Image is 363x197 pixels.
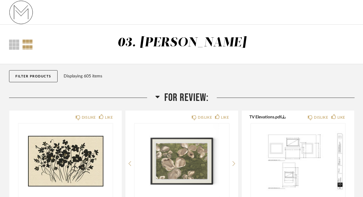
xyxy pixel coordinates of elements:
div: LIKE [105,114,113,120]
span: For Review: [164,91,209,104]
img: 731fa33b-e84c-4a12-b278-4e852f0fb334.png [9,0,33,24]
button: Filter Products [9,70,58,82]
div: LIKE [221,114,229,120]
div: 03. [PERSON_NAME] [117,36,246,49]
button: TV Elevations.pdf [249,114,286,119]
div: Displaying 605 items [64,73,352,80]
div: DISLIKE [314,114,328,120]
div: DISLIKE [82,114,96,120]
div: DISLIKE [198,114,212,120]
div: LIKE [337,114,345,120]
